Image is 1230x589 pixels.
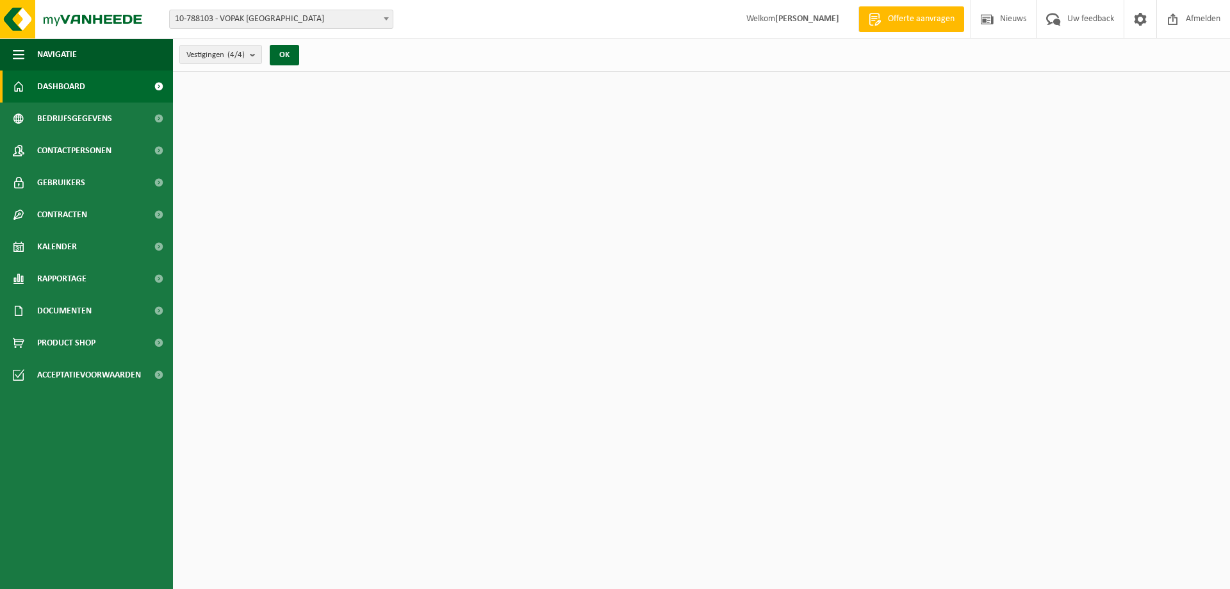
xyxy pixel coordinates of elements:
[885,13,958,26] span: Offerte aanvragen
[227,51,245,59] count: (4/4)
[37,167,85,199] span: Gebruikers
[37,71,85,103] span: Dashboard
[169,10,393,29] span: 10-788103 - VOPAK BELGIUM
[179,45,262,64] button: Vestigingen(4/4)
[170,10,393,28] span: 10-788103 - VOPAK BELGIUM
[37,103,112,135] span: Bedrijfsgegevens
[37,135,111,167] span: Contactpersonen
[37,38,77,71] span: Navigatie
[37,263,86,295] span: Rapportage
[270,45,299,65] button: OK
[775,14,839,24] strong: [PERSON_NAME]
[858,6,964,32] a: Offerte aanvragen
[37,327,95,359] span: Product Shop
[37,295,92,327] span: Documenten
[37,231,77,263] span: Kalender
[37,199,87,231] span: Contracten
[186,46,245,65] span: Vestigingen
[37,359,141,391] span: Acceptatievoorwaarden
